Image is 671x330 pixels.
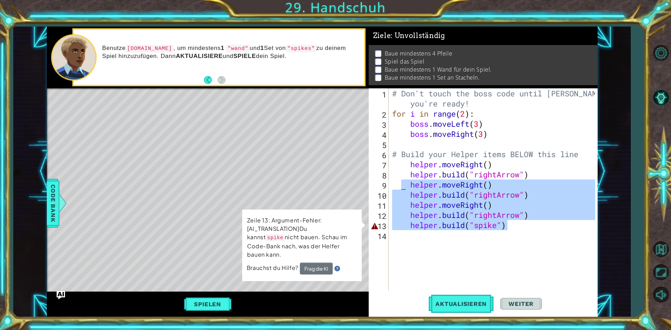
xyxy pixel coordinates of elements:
span: Aktualisieren [428,300,494,307]
div: 4 [370,130,389,140]
strong: 1 [260,45,264,51]
p: Spiel das Spiel [385,58,424,65]
button: Weiter [500,293,542,315]
div: 1 [370,89,389,110]
div: Level Map [47,88,370,294]
div: 14 [370,231,389,241]
div: 9 [370,181,389,191]
span: Weiter [502,300,541,307]
span: : Unvollständig [391,31,445,40]
button: Aktualisieren [428,293,494,315]
code: "spikes" [286,45,316,52]
button: Back [204,76,218,84]
code: "wand" [226,45,250,52]
p: Baue mindestens 1 Set an Stacheln. [385,74,480,81]
div: 13 [370,221,389,231]
button: Level-Optionen [651,43,671,63]
button: Spielen [181,298,233,311]
div: 11 [370,201,389,211]
div: 2 [370,110,389,120]
button: Ask AI [57,291,65,299]
button: Browser maximieren [651,262,671,283]
strong: 1 [221,45,224,51]
div: 6 [370,150,389,160]
strong: AKTUALISIERE [176,53,223,59]
span: Ziele [373,31,445,40]
p: Baue mindestens 4 Pfeile [385,50,452,57]
div: 3 [370,120,389,130]
img: Hint [334,266,340,271]
div: 12 [370,211,389,221]
button: Next [218,76,225,84]
div: 10 [370,191,389,201]
div: 8 [370,170,389,181]
button: KI-Hinweis [651,88,671,108]
span: Brauchst du Hilfe? [247,264,300,272]
strong: SPIELE [233,53,256,59]
code: spike [266,234,284,241]
div: 5 [370,140,389,150]
code: [DOMAIN_NAME] [126,45,174,52]
button: Stummschalten [651,285,671,305]
a: Zurück zur Karte [651,238,671,261]
p: Baue mindestens 1 Wand für dein Spiel. [385,66,492,73]
span: Code Bank [48,182,59,224]
button: Frag die KI [300,263,333,274]
p: Zeile 13: Argument-Fehler: [AI_TRANSLATION]Du kannst nicht bauen. Schau im Code-Bank nach, was de... [247,216,357,259]
p: Benutze , um mindestens und Set von zu deinem Spiel hinzuzufügen. Dann und dein Spiel. [102,44,359,60]
div: 7 [370,160,389,170]
button: Zurück zur Karte [651,239,671,259]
